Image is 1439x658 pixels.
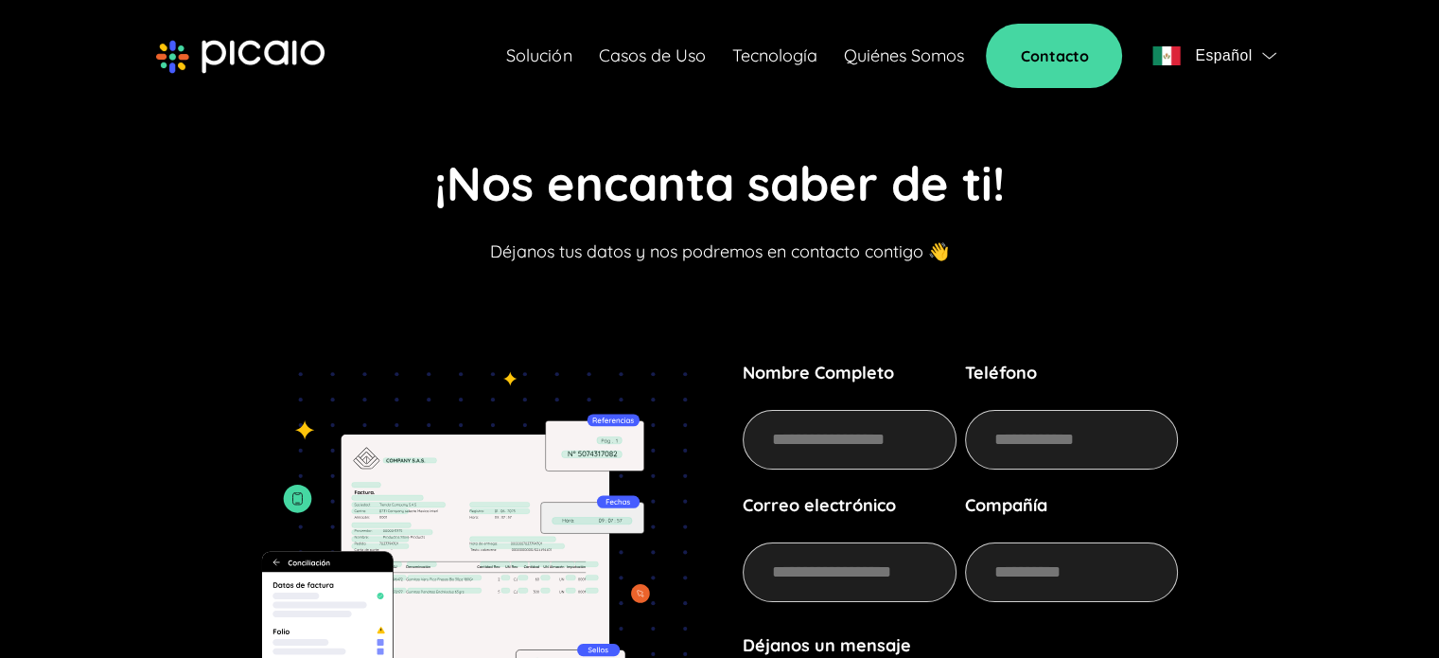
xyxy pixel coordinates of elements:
[986,24,1122,88] a: Contacto
[743,492,896,519] label: Correo electrónico
[843,43,963,69] a: Quiénes Somos
[490,239,949,265] p: Déjanos tus datos y nos podremos en contacto contigo 👋
[506,43,571,69] a: Solución
[1195,43,1252,69] span: Español
[156,40,325,74] img: picaio-logo
[1262,52,1276,60] img: flag
[1152,46,1181,65] img: flag
[965,492,1047,519] label: Compañía
[598,43,705,69] a: Casos de Uso
[731,43,816,69] a: Tecnología
[1145,37,1283,75] button: flagEspañolflag
[434,148,1005,220] p: ¡Nos encanta saber de ti!
[965,360,1037,386] label: Teléfono
[743,360,894,386] label: Nombre Completo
